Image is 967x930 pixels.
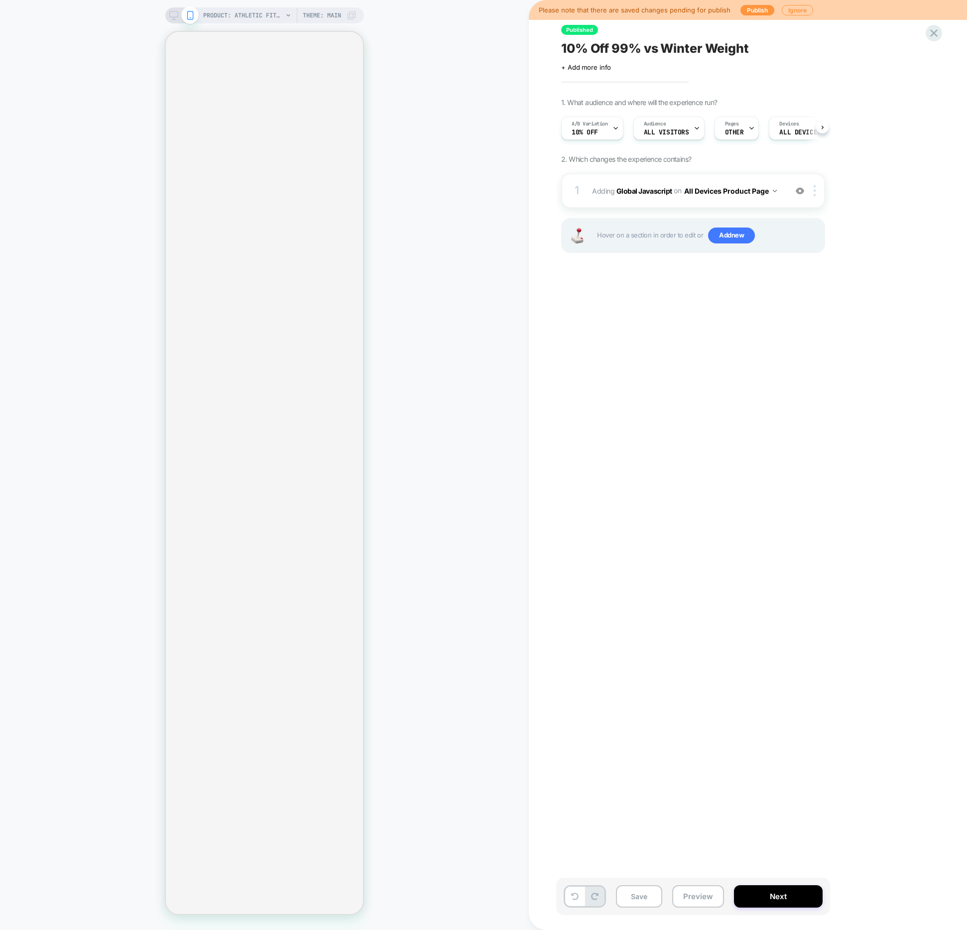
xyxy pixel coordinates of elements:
[561,25,598,35] span: Published
[572,181,582,201] div: 1
[684,184,777,198] button: All Devices Product Page
[561,98,717,107] span: 1. What audience and where will the experience run?
[796,187,804,195] img: crossed eye
[561,155,691,163] span: 2. Which changes the experience contains?
[567,228,587,243] img: Joystick
[644,129,689,136] span: All Visitors
[725,129,744,136] span: OTHER
[572,129,598,136] span: 10% Off
[561,63,611,71] span: + Add more info
[674,184,681,197] span: on
[592,184,782,198] span: Adding
[814,185,816,196] img: close
[203,7,283,23] span: PRODUCT: Athletic Fit / Denkhaki™ (Light Khaki)
[708,228,755,243] span: Add new
[561,41,749,56] span: 10% Off 99% vs Winter Weight
[597,228,819,243] span: Hover on a section in order to edit or
[782,5,813,15] button: Ignore
[725,120,739,127] span: Pages
[644,120,666,127] span: Audience
[773,190,777,192] img: down arrow
[672,885,724,908] button: Preview
[616,885,662,908] button: Save
[779,129,821,136] span: ALL DEVICES
[734,885,823,908] button: Next
[779,120,799,127] span: Devices
[572,120,608,127] span: A/B Variation
[616,186,672,195] b: Global Javascript
[740,5,774,15] button: Publish
[303,7,341,23] span: Theme: MAIN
